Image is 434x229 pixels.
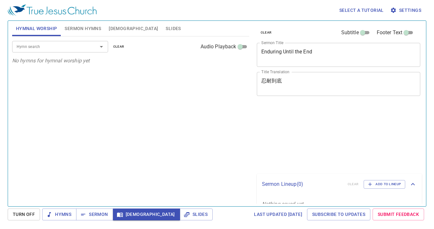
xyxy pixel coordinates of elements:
iframe: from-child [254,103,389,171]
i: Nothing saved yet [262,201,304,207]
button: Slides [180,209,213,220]
span: Subscribe to Updates [312,210,365,218]
button: clear [109,43,128,51]
span: Hymns [47,210,71,218]
button: Settings [389,4,424,16]
span: [DEMOGRAPHIC_DATA] [109,25,158,33]
span: clear [261,30,272,36]
span: Slides [185,210,208,218]
i: No hymns for hymnal worship yet [12,58,90,64]
span: Select a tutorial [339,6,384,14]
span: Turn Off [13,210,35,218]
a: Last updated [DATE] [251,209,305,220]
span: Footer Text [377,29,403,36]
img: True Jesus Church [8,4,97,16]
span: Sermon Hymns [65,25,101,33]
button: Sermon [76,209,113,220]
span: Sermon [81,210,108,218]
span: Slides [166,25,181,33]
p: Sermon Lineup ( 0 ) [262,180,343,188]
a: Submit Feedback [373,209,424,220]
span: Subtitle [341,29,359,36]
span: Hymnal Worship [16,25,57,33]
button: Turn Off [8,209,40,220]
textarea: 忍耐到底 [261,78,416,90]
div: Sermon Lineup(0)clearAdd to Lineup [257,174,422,195]
button: [DEMOGRAPHIC_DATA] [113,209,180,220]
button: Select a tutorial [337,4,386,16]
span: clear [113,44,124,50]
span: Add to Lineup [368,181,401,187]
button: clear [257,29,276,36]
span: [DEMOGRAPHIC_DATA] [118,210,175,218]
textarea: Enduring Until the End [261,49,416,61]
a: Subscribe to Updates [307,209,370,220]
span: Submit Feedback [378,210,419,218]
button: Open [97,42,106,51]
button: Add to Lineup [364,180,405,188]
span: Audio Playback [201,43,236,51]
span: Settings [391,6,421,14]
button: Hymns [42,209,76,220]
span: Last updated [DATE] [254,210,302,218]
